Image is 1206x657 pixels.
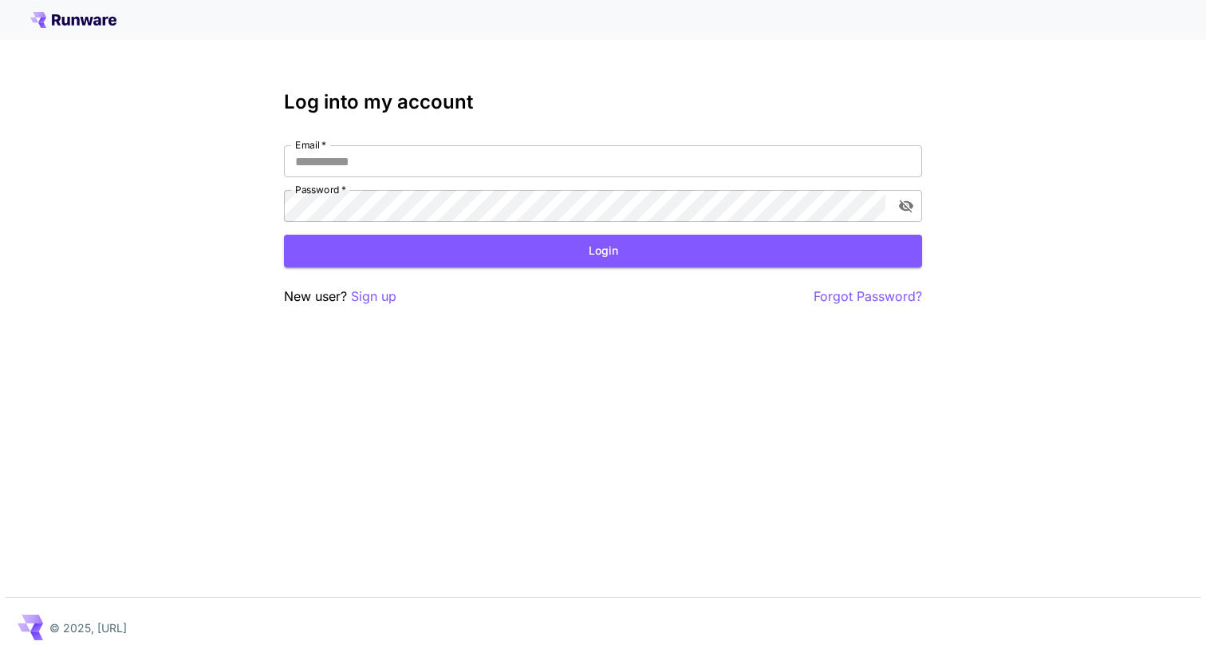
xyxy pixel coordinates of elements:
[49,619,127,636] p: © 2025, [URL]
[284,235,922,267] button: Login
[814,287,922,307] button: Forgot Password?
[351,287,396,307] button: Sign up
[295,183,346,196] label: Password
[892,192,920,220] button: toggle password visibility
[284,91,922,113] h3: Log into my account
[295,138,326,152] label: Email
[284,287,396,307] p: New user?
